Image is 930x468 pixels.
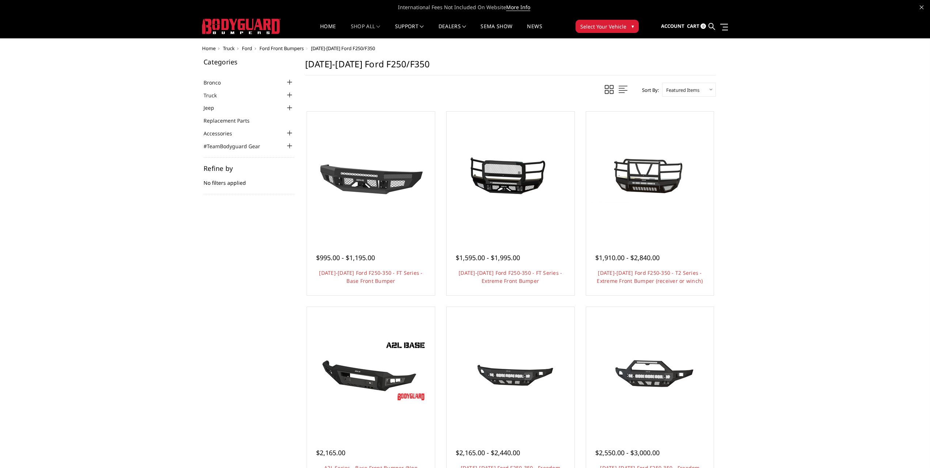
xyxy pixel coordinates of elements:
[595,253,660,262] span: $1,910.00 - $2,840.00
[448,309,573,433] a: 2017-2022 Ford F250-350 - Freedom Series - Base Front Bumper (non-winch) 2017-2022 Ford F250-350 ...
[259,45,304,52] a: Ford Front Bumpers
[588,113,712,238] a: 2017-2022 Ford F250-350 - T2 Series - Extreme Front Bumper (receiver or winch) 2017-2022 Ford F25...
[456,253,520,262] span: $1,595.00 - $1,995.00
[204,117,259,124] a: Replacement Parts
[395,24,424,38] a: Support
[309,113,433,238] a: 2017-2022 Ford F250-350 - FT Series - Base Front Bumper
[309,309,433,433] a: A2L Series - Base Front Bumper (Non Winch) A2L Series - Base Front Bumper (Non Winch)
[311,45,375,52] span: [DATE]-[DATE] Ford F250/F350
[320,24,336,38] a: Home
[316,253,375,262] span: $995.00 - $1,195.00
[527,24,542,38] a: News
[687,16,706,36] a: Cart 0
[631,22,634,30] span: ▾
[576,20,639,33] button: Select Your Vehicle
[202,19,281,34] img: BODYGUARD BUMPERS
[638,85,659,96] label: Sort By:
[316,448,345,457] span: $2,165.00
[305,59,716,75] h1: [DATE]-[DATE] Ford F250/F350
[701,23,706,29] span: 0
[204,130,241,137] a: Accessories
[204,79,230,86] a: Bronco
[204,142,269,150] a: #TeamBodyguard Gear
[242,45,252,52] a: Ford
[580,23,626,30] span: Select Your Vehicle
[687,23,699,29] span: Cart
[456,448,520,457] span: $2,165.00 - $2,440.00
[204,165,294,194] div: No filters applied
[439,24,466,38] a: Dealers
[597,269,703,284] a: [DATE]-[DATE] Ford F250-350 - T2 Series - Extreme Front Bumper (receiver or winch)
[202,45,216,52] a: Home
[595,448,660,457] span: $2,550.00 - $3,000.00
[661,23,684,29] span: Account
[319,269,422,284] a: [DATE]-[DATE] Ford F250-350 - FT Series - Base Front Bumper
[661,16,684,36] a: Account
[312,143,429,209] img: 2017-2022 Ford F250-350 - FT Series - Base Front Bumper
[223,45,235,52] a: Truck
[459,269,562,284] a: [DATE]-[DATE] Ford F250-350 - FT Series - Extreme Front Bumper
[204,91,226,99] a: Truck
[204,104,223,112] a: Jeep
[204,59,294,65] h5: Categories
[204,165,294,172] h5: Refine by
[351,24,380,38] a: shop all
[448,113,573,238] a: 2017-2022 Ford F250-350 - FT Series - Extreme Front Bumper 2017-2022 Ford F250-350 - FT Series - ...
[481,24,512,38] a: SEMA Show
[506,4,530,11] a: More Info
[588,309,712,433] a: 2017-2022 Ford F250-350 - Freedom Series - Sport Front Bumper (non-winch) 2017-2022 Ford F250-350...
